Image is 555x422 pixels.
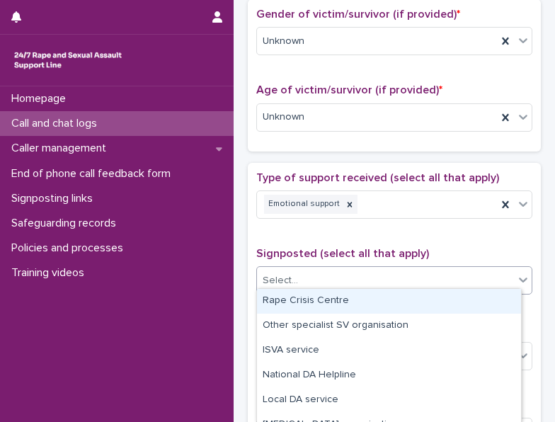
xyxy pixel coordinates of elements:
[6,241,135,255] p: Policies and processes
[6,117,108,130] p: Call and chat logs
[257,388,521,413] div: Local DA service
[256,8,460,20] span: Gender of victim/survivor (if provided)
[6,192,104,205] p: Signposting links
[264,195,342,214] div: Emotional support
[6,217,127,230] p: Safeguarding records
[257,314,521,338] div: Other specialist SV organisation
[6,167,182,181] p: End of phone call feedback form
[263,110,304,125] span: Unknown
[257,289,521,314] div: Rape Crisis Centre
[263,34,304,49] span: Unknown
[6,142,118,155] p: Caller management
[256,84,442,96] span: Age of victim/survivor (if provided)
[263,273,298,288] div: Select...
[257,363,521,388] div: National DA Helpline
[256,172,499,183] span: Type of support received (select all that apply)
[257,338,521,363] div: ISVA service
[256,248,429,259] span: Signposted (select all that apply)
[11,46,125,74] img: rhQMoQhaT3yELyF149Cw
[6,266,96,280] p: Training videos
[6,92,77,105] p: Homepage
